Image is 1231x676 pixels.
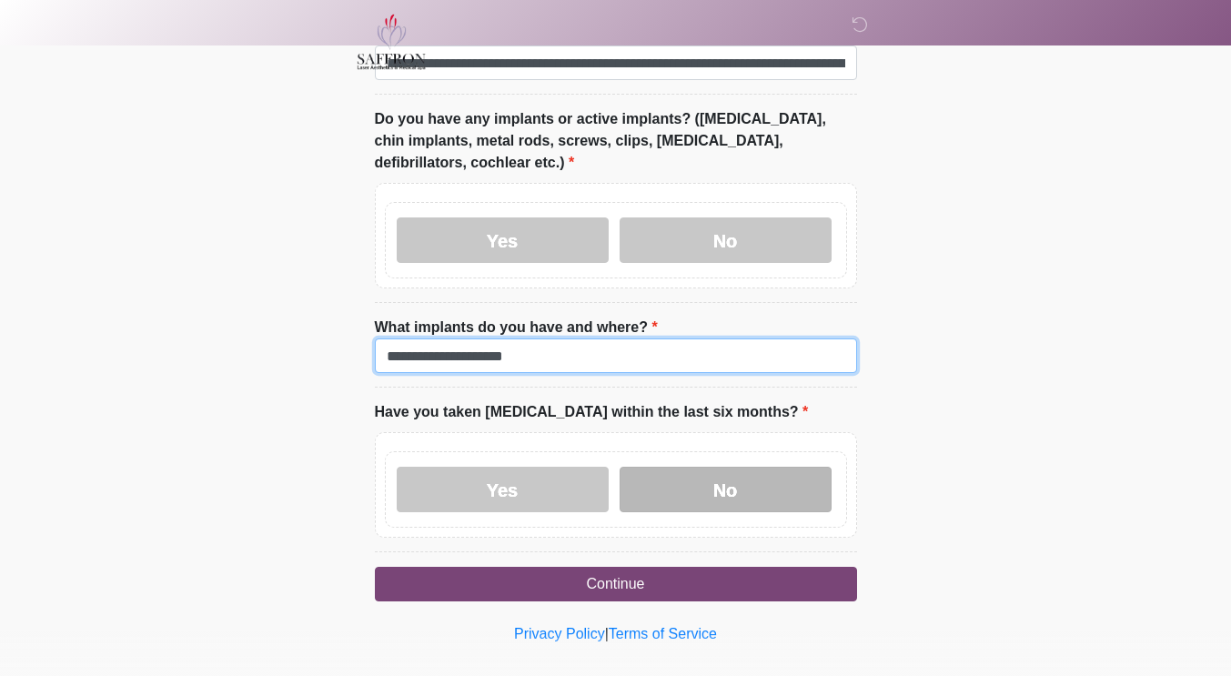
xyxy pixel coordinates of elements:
[375,317,658,338] label: What implants do you have and where?
[357,14,428,70] img: Saffron Laser Aesthetics and Medical Spa Logo
[620,217,832,263] label: No
[375,108,857,174] label: Do you have any implants or active implants? ([MEDICAL_DATA], chin implants, metal rods, screws, ...
[375,567,857,601] button: Continue
[514,626,605,641] a: Privacy Policy
[397,467,609,512] label: Yes
[605,626,609,641] a: |
[397,217,609,263] label: Yes
[375,401,809,423] label: Have you taken [MEDICAL_DATA] within the last six months?
[609,626,717,641] a: Terms of Service
[620,467,832,512] label: No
